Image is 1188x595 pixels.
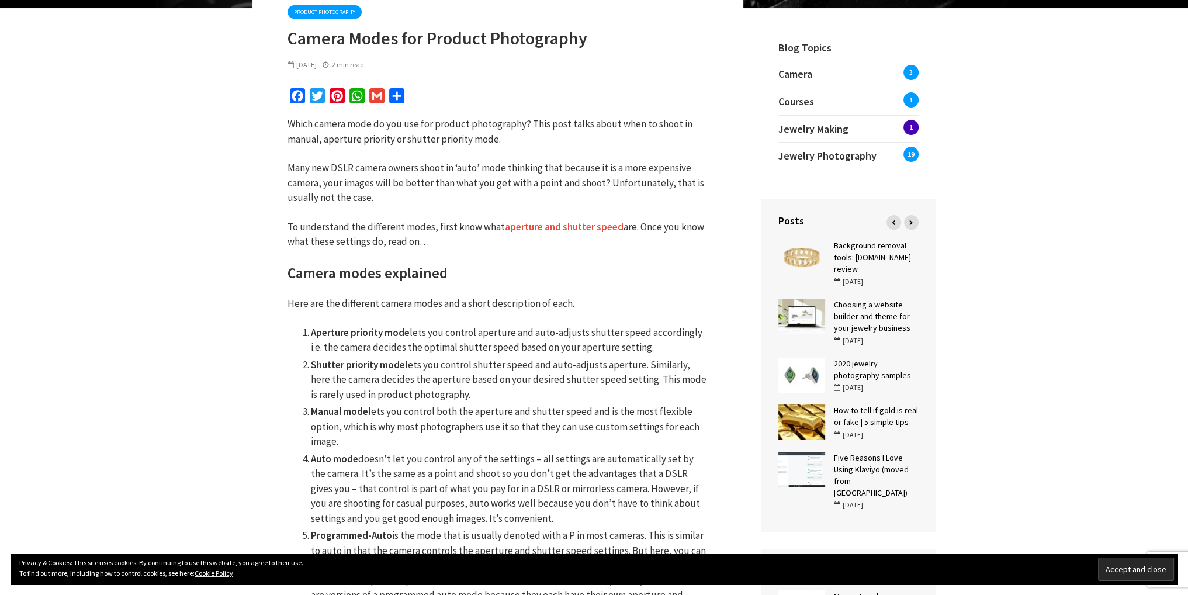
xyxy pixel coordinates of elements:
a: Courses1 [778,88,919,115]
span: 19 [903,147,919,162]
a: Share [387,88,407,108]
a: Twitter [307,88,327,108]
h1: Camera Modes for Product Photography [288,27,708,49]
li: lets you control aperture and auto-adjusts shutter speed accordingly i.e. the camera decides the ... [311,326,708,355]
div: 2 min read [323,60,364,70]
span: [DATE] [834,383,863,392]
strong: Programmed-Auto [311,529,392,542]
a: Choosing a website builder and theme for your jewelry business [834,299,910,333]
a: Camera3 [778,67,919,88]
strong: Manual mode [311,405,368,418]
p: Many new DSLR camera owners shoot in ‘auto’ mode thinking that because it is a more expensive cam... [288,161,708,206]
a: WhatsApp [347,88,367,108]
h4: Posts [778,213,919,228]
a: Facebook [288,88,307,108]
strong: Shutter priority mode [311,358,405,371]
h2: Camera modes explained [288,264,708,283]
span: [DATE] [834,430,863,439]
span: Jewelry Making [778,122,848,136]
li: doesn’t let you control any of the settings – all settings are automatically set by the camera. I... [311,452,708,527]
span: 1 [903,92,919,108]
a: Gmail [367,88,387,108]
div: Privacy & Cookies: This site uses cookies. By continuing to use this website, you agree to their ... [11,554,1177,584]
li: lets you control both the aperture and shutter speed and is the most flexible option, which is wh... [311,404,708,449]
a: aperture and shutter speed [505,220,624,234]
span: Courses [778,95,814,108]
p: To understand the different modes, first know what are. Once you know what these settings do, rea... [288,220,708,250]
span: [DATE] [288,60,317,69]
a: Pinterest [327,88,347,108]
a: Cookie Policy [195,569,233,577]
strong: Aperture priority mode [311,326,410,339]
p: Which camera mode do you use for product photography? This post talks about when to shoot in manu... [288,117,708,147]
a: How to tell if gold is real or fake | 5 simple tips [834,405,918,427]
a: 2020 jewelry photography samples [834,358,911,380]
a: Five Reasons I Love Using Klaviyo (moved from [GEOGRAPHIC_DATA]) [834,452,909,498]
strong: Auto mode [311,452,358,465]
span: [DATE] [834,336,863,345]
input: Accept and close [1098,558,1174,581]
li: lets you control shutter speed and auto-adjusts aperture. Similarly, here the camera decides the ... [311,358,708,403]
span: [DATE] [834,500,863,509]
h4: Blog Topics [761,26,936,55]
a: Jewelry Photography19 [778,143,919,169]
p: Here are the different camera modes and a short description of each. [288,296,708,312]
span: Jewelry Photography [778,149,877,162]
span: 1 [903,120,919,135]
span: [DATE] [834,277,863,286]
a: Jewelry Making1 [778,116,919,143]
span: Camera [778,67,812,81]
a: Product Photography [288,5,362,19]
a: Background removal tools: [DOMAIN_NAME] review [834,240,911,274]
span: 3 [903,65,919,80]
